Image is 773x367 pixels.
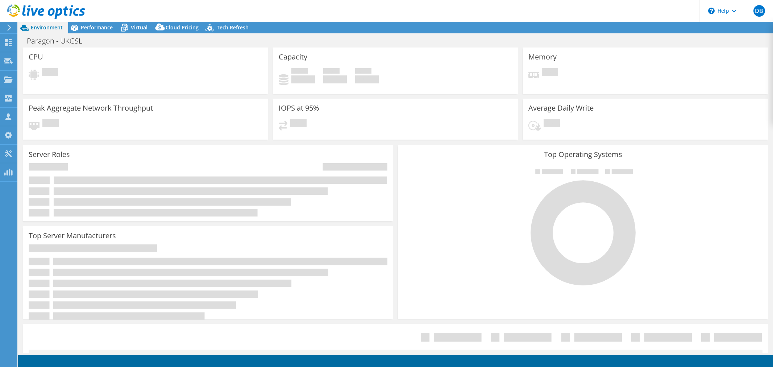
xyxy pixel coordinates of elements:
[542,68,558,78] span: Pending
[217,24,249,31] span: Tech Refresh
[42,119,59,129] span: Pending
[29,150,70,158] h3: Server Roles
[753,5,765,17] span: DB
[323,75,347,83] h4: 0 GiB
[708,8,715,14] svg: \n
[24,37,93,45] h1: Paragon - UKGSL
[291,68,308,75] span: Used
[29,232,116,240] h3: Top Server Manufacturers
[291,75,315,83] h4: 0 GiB
[131,24,147,31] span: Virtual
[355,68,371,75] span: Total
[81,24,113,31] span: Performance
[29,104,153,112] h3: Peak Aggregate Network Throughput
[528,104,594,112] h3: Average Daily Write
[31,24,63,31] span: Environment
[42,68,58,78] span: Pending
[279,53,307,61] h3: Capacity
[166,24,199,31] span: Cloud Pricing
[403,150,762,158] h3: Top Operating Systems
[29,53,43,61] h3: CPU
[544,119,560,129] span: Pending
[323,68,340,75] span: Free
[290,119,307,129] span: Pending
[355,75,379,83] h4: 0 GiB
[528,53,557,61] h3: Memory
[279,104,319,112] h3: IOPS at 95%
